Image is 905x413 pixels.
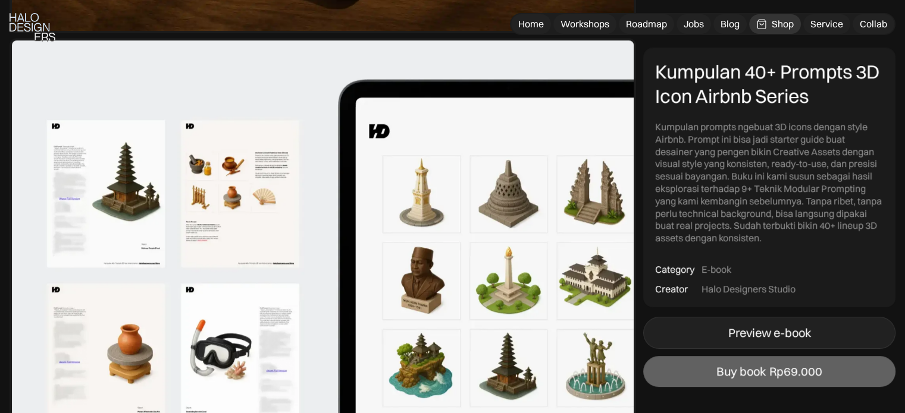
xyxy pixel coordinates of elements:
[810,18,843,30] div: Service
[803,14,850,34] a: Service
[643,356,895,387] a: Buy bookRp69.000
[655,263,694,276] div: Category
[772,18,794,30] div: Shop
[643,317,895,349] a: Preview e-book
[716,364,766,379] div: Buy book
[853,14,894,34] a: Collab
[749,14,801,34] a: Shop
[553,14,616,34] a: Workshops
[518,18,544,30] div: Home
[677,14,711,34] a: Jobs
[702,263,731,276] div: E-book
[655,121,884,244] div: Kumpulan prompts ngebuat 3D icons dengan style Airbnb. Prompt ini bisa jadi starter guide buat de...
[655,59,884,109] div: Kumpulan 40+ Prompts 3D Icon Airbnb Series
[511,14,551,34] a: Home
[702,283,796,295] div: Halo Designers Studio
[619,14,674,34] a: Roadmap
[560,18,609,30] div: Workshops
[684,18,704,30] div: Jobs
[655,283,688,295] div: Creator
[626,18,667,30] div: Roadmap
[860,18,887,30] div: Collab
[713,14,747,34] a: Blog
[721,18,740,30] div: Blog
[728,326,811,340] div: Preview e-book
[769,364,822,379] div: Rp69.000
